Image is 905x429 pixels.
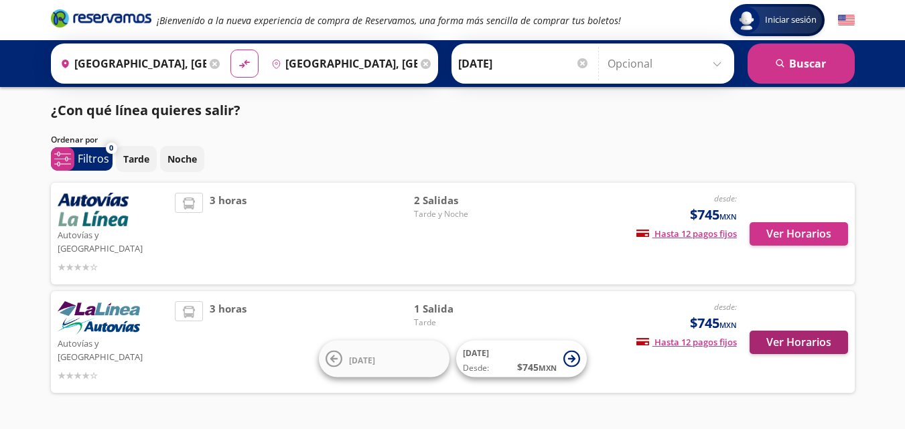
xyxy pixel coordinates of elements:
[456,341,587,377] button: [DATE]Desde:$745MXN
[414,193,508,208] span: 2 Salidas
[167,152,197,166] p: Noche
[636,336,737,348] span: Hasta 12 pagos fijos
[636,228,737,240] span: Hasta 12 pagos fijos
[319,341,449,377] button: [DATE]
[58,301,140,335] img: Autovías y La Línea
[690,205,737,225] span: $745
[51,147,113,171] button: 0Filtros
[690,313,737,333] span: $745
[714,193,737,204] em: desde:
[157,14,621,27] em: ¡Bienvenido a la nueva experiencia de compra de Reservamos, una forma más sencilla de comprar tus...
[55,47,206,80] input: Buscar Origen
[714,301,737,313] em: desde:
[116,146,157,172] button: Tarde
[349,354,375,365] span: [DATE]
[78,151,109,167] p: Filtros
[719,320,737,330] small: MXN
[608,47,727,80] input: Opcional
[58,226,169,255] p: Autovías y [GEOGRAPHIC_DATA]
[210,301,247,383] span: 3 horas
[266,47,417,80] input: Buscar Destino
[58,193,129,226] img: Autovías y La Línea
[51,100,240,120] p: ¿Con qué línea quieres salir?
[51,134,98,146] p: Ordenar por
[414,208,508,220] span: Tarde y Noche
[51,8,151,28] i: Brand Logo
[760,13,822,27] span: Iniciar sesión
[58,335,169,363] p: Autovías y [GEOGRAPHIC_DATA]
[123,152,149,166] p: Tarde
[838,12,855,29] button: English
[517,360,557,374] span: $ 745
[414,301,508,317] span: 1 Salida
[109,143,113,154] span: 0
[750,222,848,246] button: Ver Horarios
[160,146,204,172] button: Noche
[750,331,848,354] button: Ver Horarios
[539,363,557,373] small: MXN
[51,8,151,32] a: Brand Logo
[719,211,737,222] small: MXN
[748,44,855,84] button: Buscar
[463,362,489,374] span: Desde:
[458,47,589,80] input: Elegir Fecha
[210,193,247,274] span: 3 horas
[463,347,489,359] span: [DATE]
[414,317,508,329] span: Tarde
